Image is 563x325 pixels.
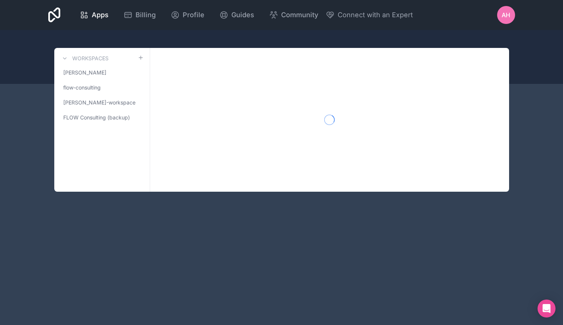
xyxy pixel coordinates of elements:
[183,10,204,20] span: Profile
[165,7,210,23] a: Profile
[136,10,156,20] span: Billing
[92,10,109,20] span: Apps
[281,10,318,20] span: Community
[60,54,109,63] a: Workspaces
[118,7,162,23] a: Billing
[72,55,109,62] h3: Workspaces
[63,114,130,121] span: FLOW Consulting (backup)
[502,10,510,19] span: AH
[263,7,324,23] a: Community
[63,69,106,76] span: [PERSON_NAME]
[231,10,254,20] span: Guides
[60,96,144,109] a: [PERSON_NAME]-workspace
[74,7,115,23] a: Apps
[63,99,136,106] span: [PERSON_NAME]-workspace
[338,10,413,20] span: Connect with an Expert
[63,84,101,91] span: flow-consulting
[326,10,413,20] button: Connect with an Expert
[538,300,556,318] div: Open Intercom Messenger
[60,111,144,124] a: FLOW Consulting (backup)
[60,81,144,94] a: flow-consulting
[213,7,260,23] a: Guides
[60,66,144,79] a: [PERSON_NAME]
